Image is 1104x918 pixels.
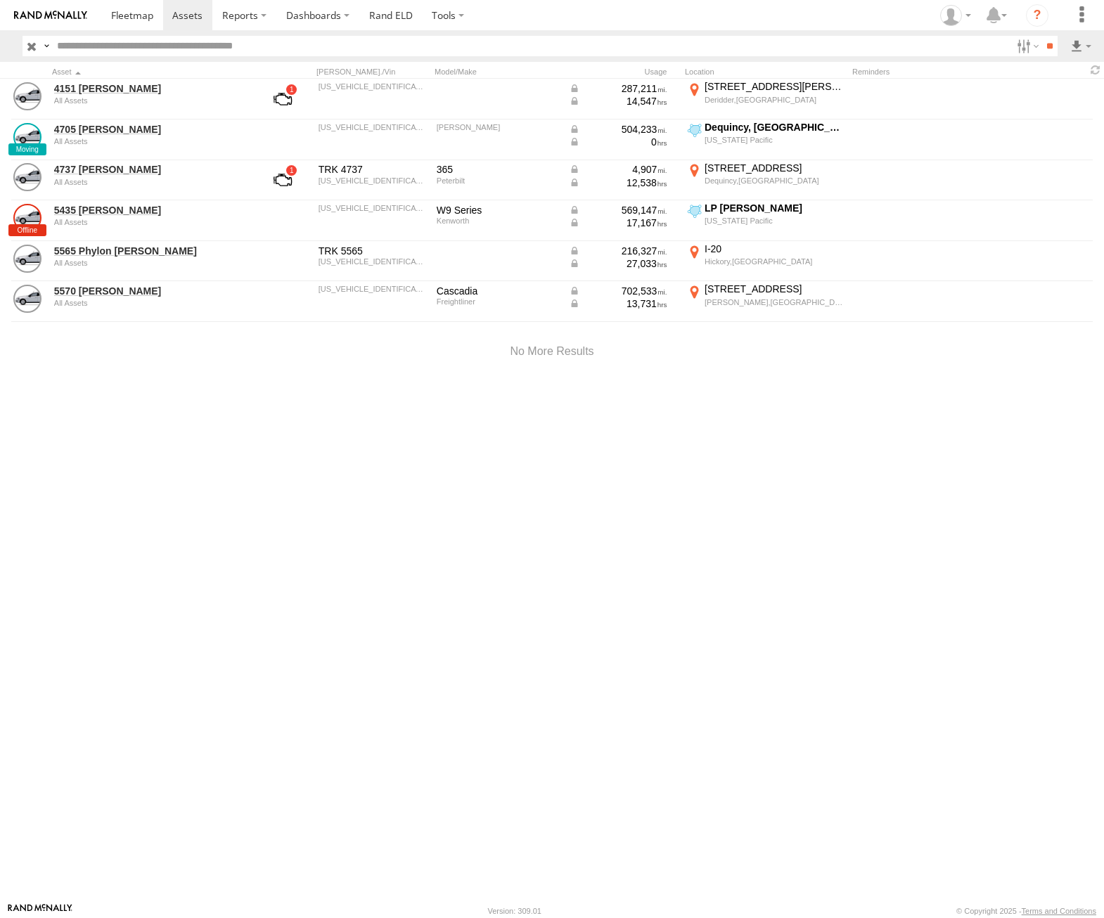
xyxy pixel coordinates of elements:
div: Cascadia [437,285,559,297]
a: View Asset Details [13,123,41,151]
div: Data from Vehicle CANbus [569,216,667,229]
a: 4151 [PERSON_NAME] [54,82,247,95]
div: Data from Vehicle CANbus [569,123,667,136]
div: Data from Vehicle CANbus [569,257,667,270]
div: [US_STATE] Pacific [705,135,845,145]
div: 1FUJHHDV6MLMP9491 [319,285,427,293]
div: Data from Vehicle CANbus [569,245,667,257]
a: View Asset Details [13,204,41,232]
div: 365 [437,163,559,176]
div: Click to Sort [52,67,249,77]
div: undefined [54,96,247,105]
div: Kenworth [437,216,559,225]
a: View Asset with Fault/s [257,82,309,116]
a: Terms and Conditions [1022,907,1096,915]
div: [STREET_ADDRESS] [705,162,845,174]
div: 1XPSD79X2CD141444 [319,82,427,91]
div: Mack [437,123,559,131]
div: Version: 309.01 [488,907,541,915]
div: [PERSON_NAME],[GEOGRAPHIC_DATA] [705,297,845,307]
div: [US_STATE] Pacific [705,216,845,226]
div: Data from Vehicle CANbus [569,176,667,189]
div: undefined [54,137,247,146]
label: Search Filter Options [1011,36,1041,56]
a: View Asset with Fault/s [257,163,309,197]
div: 3AKJGLD53GSGZ4831 [319,257,427,266]
div: Data from Vehicle CANbus [569,136,667,148]
div: 1XPSD79XXDD172121 [319,176,427,185]
div: Data from Vehicle CANbus [569,82,667,95]
a: 4737 [PERSON_NAME] [54,163,247,176]
div: I-20 [705,243,845,255]
label: Click to View Current Location [685,121,847,159]
span: Refresh [1087,63,1104,77]
div: LP [PERSON_NAME] [705,202,845,214]
img: rand-logo.svg [14,11,87,20]
label: Click to View Current Location [685,162,847,200]
div: 1XKWD49X6NR121919 [319,204,427,212]
div: Reminders [852,67,975,77]
div: Joshua Braisted [935,5,976,26]
div: Data from Vehicle CANbus [569,163,667,176]
label: Click to View Current Location [685,243,847,280]
div: [STREET_ADDRESS][PERSON_NAME] [705,80,845,93]
div: Usage [567,67,679,77]
div: [PERSON_NAME]./Vin [316,67,429,77]
div: undefined [54,178,247,186]
div: Location [685,67,847,77]
a: View Asset Details [13,285,41,313]
div: Deridder,[GEOGRAPHIC_DATA] [705,95,845,105]
a: View Asset Details [13,163,41,191]
div: undefined [54,218,247,226]
a: 5435 [PERSON_NAME] [54,204,247,216]
a: View Asset Details [13,82,41,110]
div: Hickory,[GEOGRAPHIC_DATA] [705,257,845,266]
div: Data from Vehicle CANbus [569,285,667,297]
a: 4705 [PERSON_NAME] [54,123,247,136]
div: Data from Vehicle CANbus [569,95,667,108]
div: undefined [54,259,247,267]
label: Click to View Current Location [685,202,847,240]
div: TRK 4737 [319,163,427,176]
div: Data from Vehicle CANbus [569,297,667,310]
div: Dequincy, [GEOGRAPHIC_DATA] [705,121,845,134]
label: Click to View Current Location [685,80,847,118]
div: 1M1AN4GY2MM020371 [319,123,427,131]
div: undefined [54,299,247,307]
div: [STREET_ADDRESS] [705,283,845,295]
div: Data from Vehicle CANbus [569,204,667,216]
i: ? [1026,4,1048,27]
label: Click to View Current Location [685,283,847,321]
div: W9 Series [437,204,559,216]
a: Visit our Website [8,904,72,918]
a: 5565 Phylon [PERSON_NAME] [54,245,247,257]
div: Peterbilt [437,176,559,185]
div: Model/Make [435,67,561,77]
label: Search Query [41,36,52,56]
div: Dequincy,[GEOGRAPHIC_DATA] [705,176,845,186]
a: View Asset Details [13,245,41,273]
div: TRK 5565 [319,245,427,257]
div: Freightliner [437,297,559,306]
label: Export results as... [1069,36,1093,56]
div: © Copyright 2025 - [956,907,1096,915]
a: 5570 [PERSON_NAME] [54,285,247,297]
